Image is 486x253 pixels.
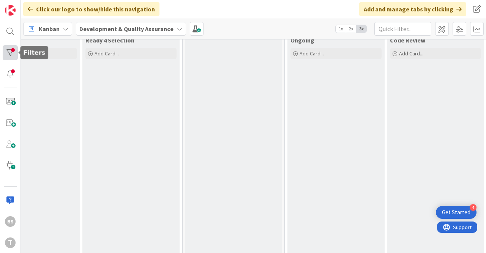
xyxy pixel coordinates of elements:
[16,1,35,10] span: Support
[85,36,134,44] span: Ready 4 Selection
[290,36,314,44] span: Ongoing
[23,2,159,16] div: Click our logo to show/hide this navigation
[79,25,174,33] b: Development & Quality Assurance
[346,25,356,33] span: 2x
[399,50,423,57] span: Add Card...
[39,24,60,33] span: Kanban
[5,216,16,227] div: BS
[356,25,366,33] span: 3x
[442,209,470,216] div: Get Started
[5,237,16,248] div: T
[300,50,324,57] span: Add Card...
[5,5,16,16] img: Visit kanbanzone.com
[436,206,477,219] div: Open Get Started checklist, remaining modules: 4
[336,25,346,33] span: 1x
[95,50,119,57] span: Add Card...
[374,22,431,36] input: Quick Filter...
[23,49,45,56] h5: Filters
[359,2,466,16] div: Add and manage tabs by clicking
[390,36,425,44] span: Code Review
[470,204,477,211] div: 4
